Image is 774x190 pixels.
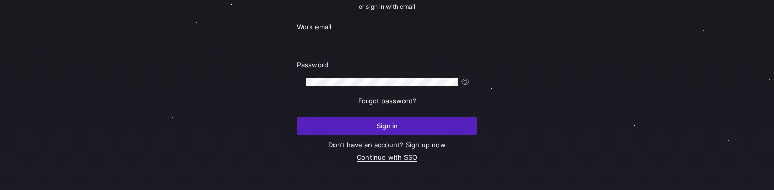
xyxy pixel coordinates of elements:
[358,97,416,105] a: Forgot password?
[297,23,331,31] span: Work email
[297,117,477,135] button: Sign in
[357,153,417,162] a: Continue with SSO
[328,141,446,149] a: Don’t have an account? Sign up now
[377,122,398,130] span: Sign in
[297,61,328,69] span: Password
[359,3,415,10] span: or sign in with email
